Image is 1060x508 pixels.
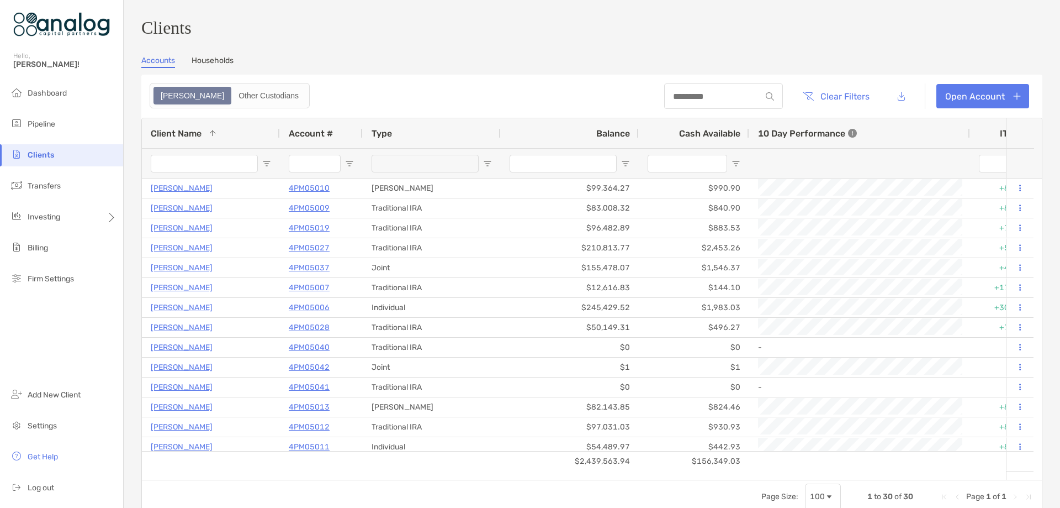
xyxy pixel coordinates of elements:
div: [PERSON_NAME] [363,179,501,198]
span: Investing [28,212,60,222]
span: Page [966,492,984,501]
span: 30 [883,492,893,501]
div: $496.27 [639,318,749,337]
span: 1 [867,492,872,501]
img: billing icon [10,240,23,254]
img: add_new_client icon [10,387,23,401]
a: [PERSON_NAME] [151,261,213,275]
span: Dashboard [28,88,67,98]
button: Open Filter Menu [483,159,492,168]
div: $2,439,563.94 [501,452,639,471]
div: $1 [501,358,639,377]
div: 0% [970,358,1036,377]
span: Add New Client [28,390,81,400]
img: Zoe Logo [13,4,110,44]
input: Client Name Filter Input [151,155,258,172]
div: $1 [639,358,749,377]
div: $883.53 [639,218,749,238]
div: Joint [363,358,501,377]
p: 4PM05027 [289,241,330,255]
a: 4PM05007 [289,281,330,295]
span: Account # [289,128,333,139]
p: 4PM05042 [289,360,330,374]
button: Open Filter Menu [621,159,630,168]
div: Joint [363,258,501,277]
a: 4PM05009 [289,201,330,215]
div: +8.07% [970,417,1036,437]
div: 0% [970,378,1036,397]
p: [PERSON_NAME] [151,201,213,215]
img: clients icon [10,148,23,161]
input: ITD Filter Input [979,155,1014,172]
a: [PERSON_NAME] [151,380,213,394]
a: [PERSON_NAME] [151,440,213,454]
a: [PERSON_NAME] [151,360,213,374]
div: $12,616.83 [501,278,639,297]
div: Traditional IRA [363,417,501,437]
div: Traditional IRA [363,218,501,238]
img: get-help icon [10,449,23,463]
p: 4PM05012 [289,420,330,434]
p: [PERSON_NAME] [151,221,213,235]
span: Balance [596,128,630,139]
a: [PERSON_NAME] [151,400,213,414]
p: 4PM05013 [289,400,330,414]
span: Billing [28,243,48,253]
span: Client Name [151,128,202,139]
a: 4PM05028 [289,321,330,334]
div: +17.74% [970,278,1036,297]
div: Traditional IRA [363,238,501,258]
div: $1,546.37 [639,258,749,277]
span: Firm Settings [28,274,74,284]
div: $82,143.85 [501,397,639,417]
a: Open Account [936,84,1029,108]
div: $144.10 [639,278,749,297]
div: $50,149.31 [501,318,639,337]
div: 10 Day Performance [758,118,857,148]
button: Open Filter Menu [262,159,271,168]
a: [PERSON_NAME] [151,241,213,255]
a: Accounts [141,56,175,68]
div: +7.25% [970,218,1036,238]
input: Cash Available Filter Input [648,155,727,172]
div: Traditional IRA [363,318,501,337]
a: [PERSON_NAME] [151,420,213,434]
div: $2,453.26 [639,238,749,258]
div: $0 [501,338,639,357]
img: logout icon [10,480,23,494]
p: [PERSON_NAME] [151,321,213,334]
span: Log out [28,483,54,493]
div: $442.93 [639,437,749,457]
button: Clear Filters [794,84,878,108]
div: $245,429.52 [501,298,639,317]
span: Transfers [28,181,61,191]
div: - [758,338,961,357]
img: dashboard icon [10,86,23,99]
div: $0 [639,338,749,357]
div: +8.49% [970,179,1036,198]
span: Pipeline [28,119,55,129]
div: Individual [363,298,501,317]
div: $0 [501,378,639,397]
input: Balance Filter Input [510,155,617,172]
span: Type [372,128,392,139]
span: Settings [28,421,57,431]
span: Clients [28,150,54,160]
a: 4PM05011 [289,440,330,454]
button: Open Filter Menu [732,159,740,168]
button: Open Filter Menu [345,159,354,168]
img: investing icon [10,210,23,223]
a: [PERSON_NAME] [151,181,213,195]
p: [PERSON_NAME] [151,341,213,354]
img: input icon [766,92,774,101]
p: 4PM05037 [289,261,330,275]
div: Page Size: [761,492,798,501]
a: [PERSON_NAME] [151,281,213,295]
